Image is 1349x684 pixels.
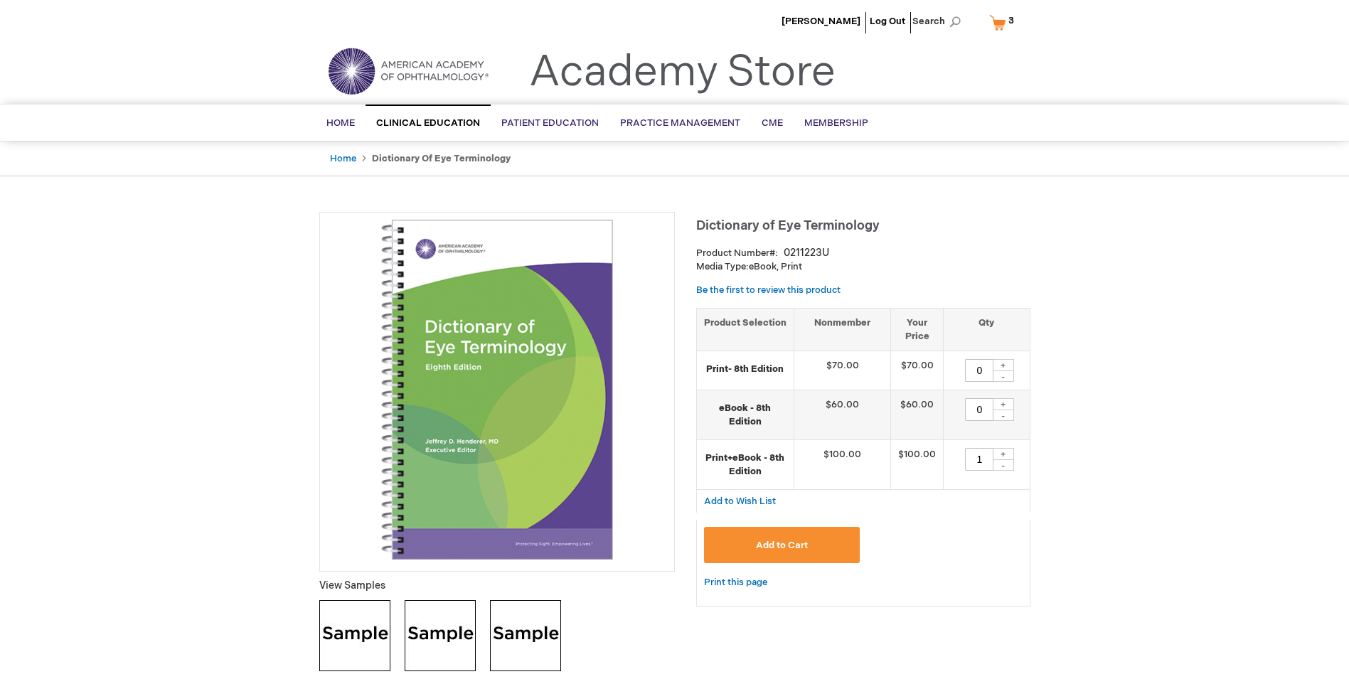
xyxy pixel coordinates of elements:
span: Practice Management [620,117,740,129]
div: + [993,398,1014,410]
div: - [993,410,1014,421]
span: Add to Cart [756,540,808,551]
button: Add to Cart [704,527,860,563]
p: View Samples [319,579,675,593]
td: $100.00 [794,440,891,490]
div: - [993,370,1014,382]
th: Your Price [891,308,944,351]
div: + [993,359,1014,371]
strong: Product Number [696,247,778,259]
td: $70.00 [794,351,891,390]
a: Be the first to review this product [696,284,841,296]
th: Qty [944,308,1030,351]
img: Click to view [319,600,390,671]
input: Qty [965,398,993,421]
span: Clinical Education [376,117,480,129]
input: Qty [965,448,993,471]
div: + [993,448,1014,460]
span: Patient Education [501,117,599,129]
strong: Print- 8th Edition [704,363,787,376]
span: 3 [1008,15,1014,26]
th: Nonmember [794,308,891,351]
strong: Dictionary of Eye Terminology [372,153,511,164]
a: 3 [986,10,1023,35]
span: Membership [804,117,868,129]
span: Add to Wish List [704,496,776,507]
td: $60.00 [891,390,944,440]
span: Home [326,117,355,129]
span: CME [762,117,783,129]
td: $100.00 [891,440,944,490]
p: eBook, Print [696,260,1030,274]
a: [PERSON_NAME] [782,16,860,27]
a: Home [330,153,356,164]
strong: Media Type: [696,261,749,272]
input: Qty [965,359,993,382]
th: Product Selection [697,308,794,351]
a: Print this page [704,574,767,592]
strong: eBook - 8th Edition [704,402,787,428]
td: $60.00 [794,390,891,440]
div: - [993,459,1014,471]
a: Add to Wish List [704,495,776,507]
a: Log Out [870,16,905,27]
span: Dictionary of Eye Terminology [696,218,880,233]
strong: Print+eBook - 8th Edition [704,451,787,478]
img: Dictionary of Eye Terminology [327,220,667,560]
a: Academy Store [529,47,836,98]
div: 0211223U [784,246,829,260]
img: Click to view [490,600,561,671]
img: Click to view [405,600,476,671]
span: Search [912,7,966,36]
td: $70.00 [891,351,944,390]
